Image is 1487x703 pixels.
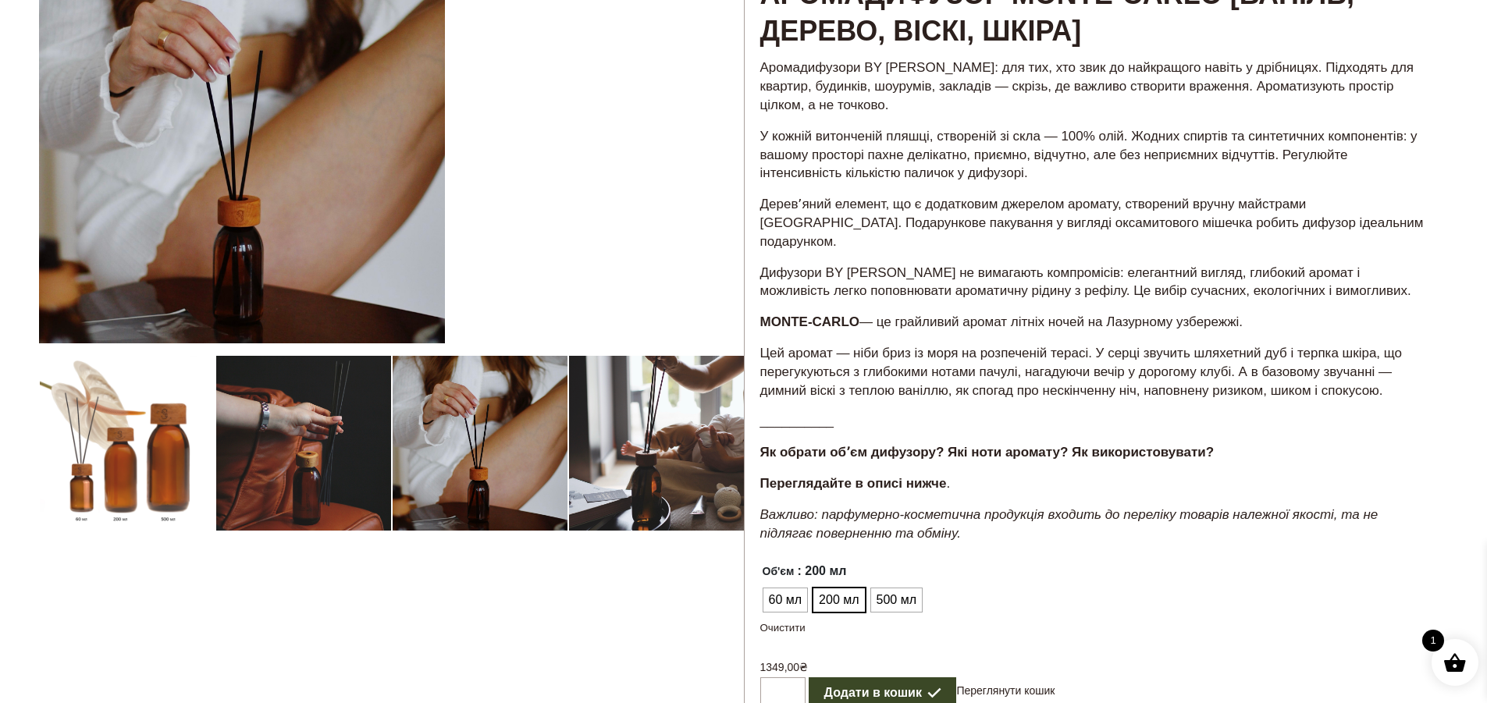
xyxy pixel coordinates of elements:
[760,507,1378,541] em: Важливо: парфумерно-косметична продукція входить до переліку товарів належної якості, та не підля...
[873,588,920,612] span: 500 мл
[760,412,1433,431] p: __________
[813,588,864,612] li: 200 мл
[760,264,1433,301] p: Дифузори BY [PERSON_NAME] не вимагають компромісів: елегантний вигляд, глибокий аромат і можливіс...
[760,445,1215,460] strong: Як обрати обʼєм дифузору? Які ноти аромату? Як використовувати?
[799,661,808,673] span: ₴
[956,677,1055,699] a: Переглянути кошик
[760,59,1433,114] p: Аромадифузори BY [PERSON_NAME]: для тих, хто звик до найкращого навіть у дрібницях. Підходять для...
[815,588,863,612] span: 200 мл
[765,588,806,612] span: 60 мл
[760,622,806,634] a: Очистити
[760,313,1433,332] p: — це грайливий аромат літніх ночей на Лазурному узбережжі.
[871,588,922,612] li: 500 мл
[760,127,1433,183] p: У кожній витонченій пляшці, створеній зі скла — 100% олій. Жодних спиртів та синтетичних компонен...
[797,559,846,584] span: : 200 мл
[760,344,1433,399] p: Цей аромат — ніби бриз із моря на розпеченій терасі. У серці звучить шляхетний дуб і терпка шкіра...
[760,585,1055,615] ul: Об'єм
[1422,630,1444,652] span: 1
[763,559,795,584] label: Об'єм
[760,314,859,329] strong: MONTE-CARLO
[760,195,1433,250] p: Деревʼяний елемент, що є додатковим джерелом аромату, створений вручну майстрами [GEOGRAPHIC_DATA...
[763,588,808,612] li: 60 мл
[760,476,947,491] strong: Переглядайте в описі нижче
[760,474,1433,493] p: .
[760,661,809,673] bdi: 1349,00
